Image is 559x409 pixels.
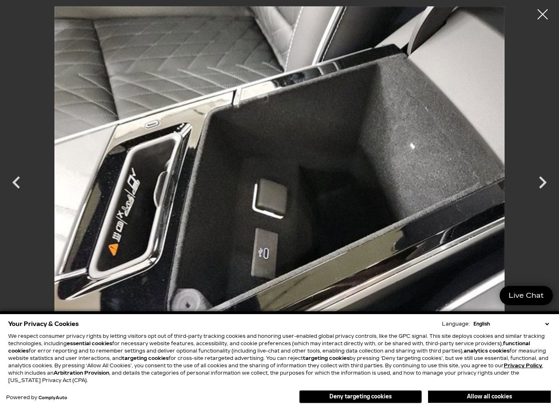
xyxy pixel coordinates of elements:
strong: targeting cookies [122,355,169,361]
strong: essential cookies [67,341,112,346]
strong: Arbitration Provision [54,370,109,376]
img: New 2026 Radiant Red Tintcoat Cadillac V-Series Premium image 25 [41,6,518,344]
div: Next [530,166,555,203]
select: Language Select [471,320,551,328]
a: Live Chat [500,286,553,305]
a: ComplyAuto [38,396,67,400]
span: Live Chat [505,291,548,300]
strong: targeting cookies [303,355,349,361]
span: Your Privacy & Cookies [8,318,79,330]
div: Powered by [6,395,67,400]
button: Allow all cookies [428,391,551,403]
div: Previous [4,166,29,203]
strong: analytics cookies [464,348,509,354]
div: Language: [442,321,470,326]
u: Privacy Policy [504,363,542,369]
button: Deny targeting cookies [299,390,422,403]
p: We respect consumer privacy rights by letting visitors opt out of third-party tracking cookies an... [8,333,551,384]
